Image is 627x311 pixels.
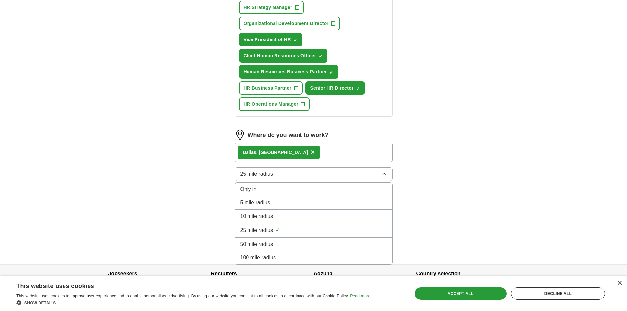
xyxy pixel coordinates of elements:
[239,49,328,63] button: Chief Human Resources Officer✓
[248,131,328,140] label: Where do you want to work?
[240,199,270,207] span: 5 mile radius
[240,185,257,193] span: Only in
[16,299,370,306] div: Show details
[244,4,292,11] span: HR Strategy Manager
[16,294,349,298] span: This website uses cookies to improve user experience and to enable personalised advertising. By u...
[415,287,507,300] div: Accept all
[305,81,365,95] button: Senior HR Director✓
[244,85,292,91] span: HR Business Partner
[329,70,333,75] span: ✓
[240,212,273,220] span: 10 mile radius
[240,226,273,234] span: 25 mile radius
[239,17,340,30] button: Organizational Development Director
[311,147,315,157] button: ×
[244,52,316,59] span: Chief Human Resources Officer
[244,68,327,75] span: Human Resources Business Partner
[244,20,329,27] span: Organizational Development Director
[240,254,276,262] span: 100 mile radius
[235,167,393,181] button: 25 mile radius
[311,148,315,156] span: ×
[356,86,360,91] span: ✓
[243,149,308,156] div: s, [GEOGRAPHIC_DATA]
[244,101,299,108] span: HR Operations Manager
[416,265,519,283] h4: Country selection
[239,81,303,95] button: HR Business Partner
[617,281,622,286] div: Close
[244,36,291,43] span: Vice President of HR
[240,240,273,248] span: 50 mile radius
[24,301,56,305] span: Show details
[310,85,353,91] span: Senior HR Director
[235,130,245,140] img: location.png
[511,287,605,300] div: Decline all
[243,150,254,155] strong: Dalla
[350,294,370,298] a: Read more, opens a new window
[239,65,338,79] button: Human Resources Business Partner✓
[239,1,304,14] button: HR Strategy Manager
[294,38,298,43] span: ✓
[239,33,302,46] button: Vice President of HR✓
[319,54,323,59] span: ✓
[239,97,310,111] button: HR Operations Manager
[275,226,280,235] span: ✓
[16,280,354,290] div: This website uses cookies
[240,170,273,178] span: 25 mile radius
